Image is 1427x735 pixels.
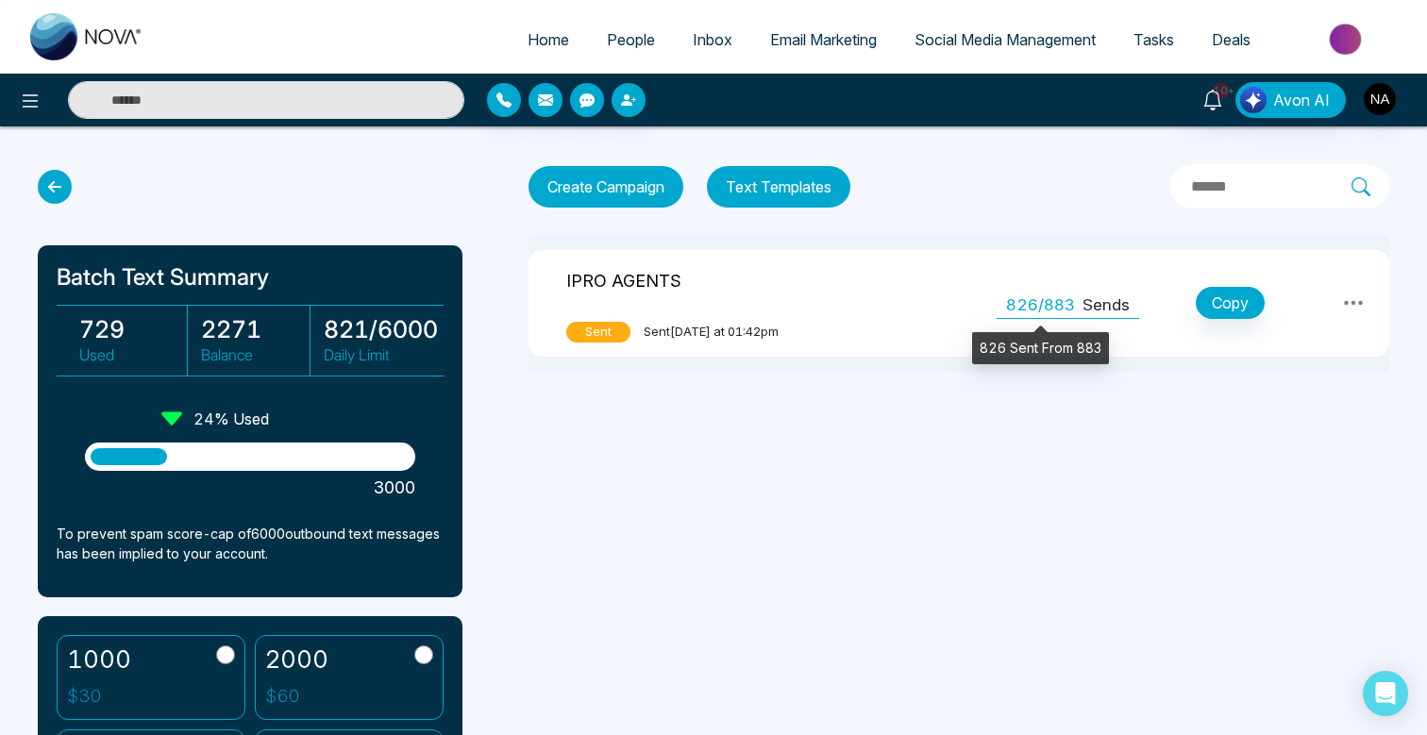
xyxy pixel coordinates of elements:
[201,343,309,366] p: Balance
[414,645,433,664] input: 2000$60
[201,315,309,343] h3: 2271
[751,22,896,58] a: Email Marketing
[79,343,187,366] p: Used
[57,524,444,563] p: To prevent spam score-cap of 6000 outbound text messages has been implied to your account.
[915,30,1096,49] span: Social Media Management
[770,30,877,49] span: Email Marketing
[566,322,630,342] span: Sent
[1279,18,1416,60] img: Market-place.gif
[528,30,569,49] span: Home
[67,645,131,674] h2: 1000
[1364,83,1396,115] img: User Avatar
[1006,293,1075,318] span: 826/883
[1196,287,1265,319] button: Copy
[972,332,1109,364] div: 826 Sent From 883
[1213,82,1230,99] span: 10+
[1212,30,1251,49] span: Deals
[324,315,432,343] h3: 821 / 6000
[30,13,143,60] img: Nova CRM Logo
[693,30,732,49] span: Inbox
[1273,89,1330,111] span: Avon AI
[324,343,432,366] p: Daily Limit
[644,323,779,342] span: Sent [DATE] at 01:42pm
[265,645,328,674] h2: 2000
[265,683,328,710] p: $ 60
[1115,22,1193,58] a: Tasks
[1363,671,1408,716] div: Open Intercom Messenger
[193,408,269,430] p: 24 % Used
[79,315,187,343] h3: 729
[674,22,751,58] a: Inbox
[67,683,131,710] p: $ 30
[588,22,674,58] a: People
[1235,82,1346,118] button: Avon AI
[566,264,681,293] p: IPRO AGENTS
[896,22,1115,58] a: Social Media Management
[1083,293,1130,318] p: Sends
[1193,22,1269,58] a: Deals
[529,166,683,208] button: Create Campaign
[1240,87,1267,113] img: Lead Flow
[607,30,655,49] span: People
[85,475,415,500] p: 3000
[529,250,1389,357] tr: IPRO AGENTSSentSent[DATE] at 01:42pm826/883SendsCopy
[1190,82,1235,115] a: 10+
[57,264,444,292] h1: Batch Text Summary
[509,22,588,58] a: Home
[707,166,850,208] button: Text Templates
[1133,30,1174,49] span: Tasks
[216,645,235,664] input: 1000$30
